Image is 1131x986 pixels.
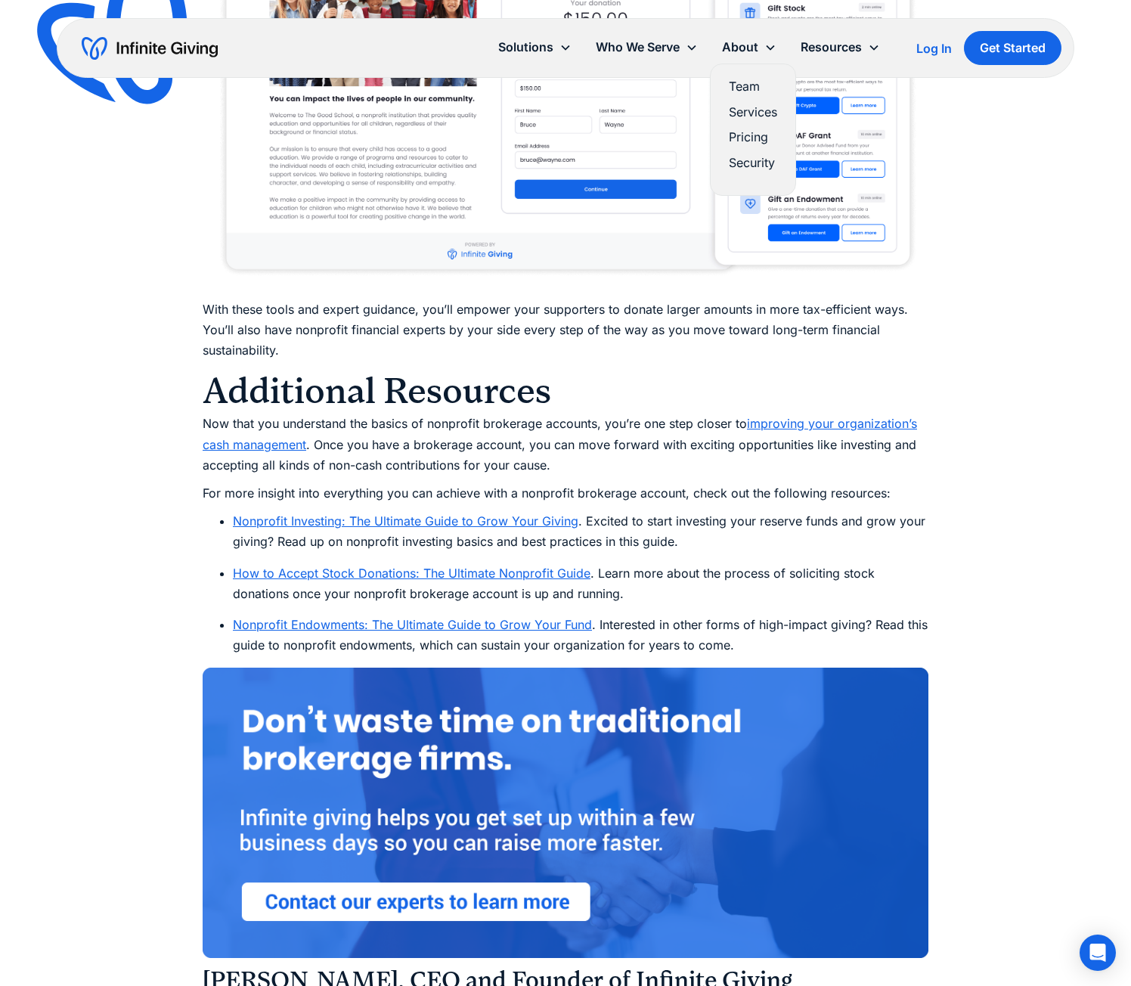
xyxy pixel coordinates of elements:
div: Who We Serve [584,31,710,64]
a: Team [729,76,777,97]
div: Who We Serve [596,37,680,57]
p: With these tools and expert guidance, you’ll empower your supporters to donate larger amounts in ... [203,299,928,361]
a: Nonprofit Investing: The Ultimate Guide to Grow Your Giving [233,513,578,529]
a: Nonprofit Endowments: The Ultimate Guide to Grow Your Fund [233,617,592,632]
a: Security [729,153,777,173]
li: . Learn more about the process of soliciting stock donations once your nonprofit brokerage accoun... [233,563,928,604]
a: home [82,36,218,60]
p: Now that you understand the basics of nonprofit brokerage accounts, you’re one step closer to . O... [203,414,928,476]
img: Don’t waste time on traditional brokerage firms. Click to contact Infinite Giving to set up a non... [203,668,928,958]
div: Log In [916,42,952,54]
a: Log In [916,39,952,57]
h2: Additional Resources [203,368,928,414]
div: Open Intercom Messenger [1080,935,1116,971]
div: Resources [789,31,892,64]
div: Resources [801,37,862,57]
li: . Excited to start investing your reserve funds and grow your giving? Read up on nonprofit invest... [233,511,928,552]
a: improving your organization’s cash management [203,416,917,451]
a: Pricing [729,127,777,147]
nav: About [710,64,796,196]
li: . Interested in other forms of high-impact giving? Read this guide to nonprofit endowments, which... [233,615,928,656]
div: About [722,37,758,57]
a: Get Started [964,31,1061,65]
p: For more insight into everything you can achieve with a nonprofit brokerage account, check out th... [203,483,928,504]
a: Services [729,102,777,122]
div: About [710,31,789,64]
div: Solutions [498,37,553,57]
a: How to Accept Stock Donations: The Ultimate Nonprofit Guide [233,566,590,581]
div: Solutions [486,31,584,64]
